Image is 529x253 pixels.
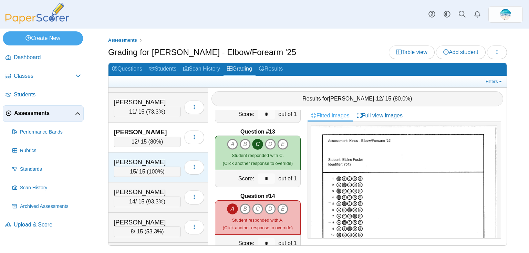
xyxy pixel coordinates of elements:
span: 100% [149,169,163,175]
span: Classes [14,72,75,80]
a: Assessments [3,105,84,122]
span: Rubrics [20,147,81,154]
a: Dashboard [3,50,84,66]
a: Students [146,63,180,76]
span: 80.0% [395,96,410,102]
a: PaperScorer [3,19,72,25]
i: E [277,139,288,150]
span: 93.3% [148,199,163,204]
span: 80% [150,139,161,145]
div: [PERSON_NAME] [114,128,181,137]
span: Student responded with C. [232,153,284,158]
i: C [252,139,263,150]
a: Table view [389,45,435,59]
div: / 15 ( ) [114,226,181,237]
img: PaperScorer [3,3,72,24]
a: ps.H1yuw66FtyTk4FxR [488,6,523,23]
i: B [240,203,251,214]
i: D [265,139,276,150]
a: Performance Bands [10,124,84,140]
a: Standards [10,161,84,178]
a: Students [3,87,84,103]
b: Question #13 [240,128,275,136]
div: out of 1 [277,106,300,123]
a: Fitted images [308,110,353,122]
span: Table view [396,49,427,55]
a: Scan History [10,180,84,196]
div: [PERSON_NAME] [114,158,181,167]
a: Archived Assessments [10,198,84,215]
span: Archived Assessments [20,203,81,210]
div: Score: [215,106,256,123]
div: [PERSON_NAME] [114,188,181,197]
a: Grading [224,63,256,76]
span: 12 [132,139,138,145]
i: E [277,203,288,214]
span: 53.3% [146,229,162,234]
i: A [227,139,238,150]
a: Filters [484,78,505,85]
small: (Click another response to override) [223,218,293,230]
span: 15 [130,169,136,175]
div: / 15 ( ) [114,167,181,177]
a: Results [256,63,286,76]
div: [PERSON_NAME] [114,218,181,227]
a: Alerts [470,7,485,22]
span: 12 [376,96,382,102]
div: [PERSON_NAME] [114,98,181,107]
span: Standards [20,166,81,173]
span: Students [14,91,81,98]
img: ps.H1yuw66FtyTk4FxR [500,9,511,20]
div: out of 1 [277,170,300,187]
span: 11 [129,109,135,115]
div: Results for - / 15 ( ) [211,91,503,106]
span: 8 [131,229,134,234]
div: out of 1 [277,235,300,252]
a: Add student [436,45,485,59]
span: Chrissy Greenberg [500,9,511,20]
span: [PERSON_NAME] [329,96,374,102]
a: Classes [3,68,84,85]
i: A [227,203,238,214]
a: Scan History [180,63,224,76]
span: Student responded with A. [232,218,283,223]
div: Score: [215,170,256,187]
span: Scan History [20,185,81,191]
i: C [252,203,263,214]
span: Add student [443,49,478,55]
span: Assessments [14,109,75,117]
a: Full view images [353,110,406,122]
span: 14 [129,199,135,204]
span: Upload & Score [14,221,81,229]
div: / 15 ( ) [114,137,181,147]
span: 73.3% [148,109,163,115]
div: / 15 ( ) [114,197,181,207]
a: Questions [108,63,146,76]
div: / 15 ( ) [114,107,181,117]
a: Create New [3,31,83,45]
div: Score: [215,235,256,252]
a: Upload & Score [3,217,84,233]
b: Question #14 [240,192,275,200]
span: Assessments [108,38,137,43]
span: Performance Bands [20,129,81,136]
a: Assessments [106,36,139,45]
small: (Click another response to override) [223,153,293,166]
i: D [265,203,276,214]
span: Dashboard [14,54,81,61]
h1: Grading for [PERSON_NAME] - Elbow/Forearm '25 [108,46,296,58]
a: Rubrics [10,143,84,159]
i: B [240,139,251,150]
